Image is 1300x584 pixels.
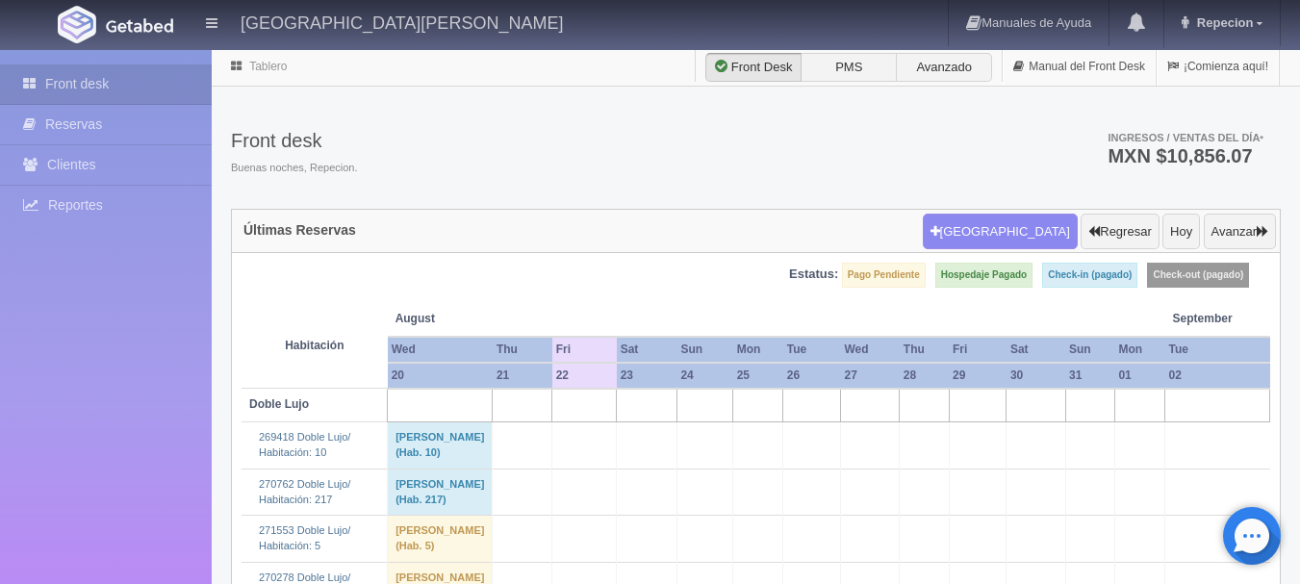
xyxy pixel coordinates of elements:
span: Ingresos / Ventas del día [1108,132,1263,143]
h4: Últimas Reservas [243,223,356,238]
th: Wed [840,337,899,363]
label: PMS [801,53,897,82]
button: [GEOGRAPHIC_DATA] [923,214,1078,250]
th: 28 [900,363,949,389]
a: ¡Comienza aquí! [1157,48,1279,86]
th: 21 [493,363,552,389]
th: 31 [1065,363,1114,389]
th: Fri [552,337,617,363]
button: Avanzar [1204,214,1276,250]
span: Buenas noches, Repecion. [231,161,357,176]
strong: Habitación [285,339,344,352]
a: 269418 Doble Lujo/Habitación: 10 [259,431,350,458]
th: 30 [1007,363,1065,389]
button: Regresar [1081,214,1159,250]
span: September [1173,311,1262,327]
label: Pago Pendiente [842,263,926,288]
a: Manual del Front Desk [1003,48,1156,86]
th: Fri [949,337,1007,363]
td: [PERSON_NAME] (Hab. 217) [388,469,493,515]
th: Tue [1165,337,1270,363]
th: 29 [949,363,1007,389]
th: Thu [900,337,949,363]
th: Wed [388,337,493,363]
th: Sat [1007,337,1065,363]
th: Sat [617,337,677,363]
th: 24 [676,363,732,389]
th: 20 [388,363,493,389]
label: Estatus: [789,266,838,284]
th: Sun [1065,337,1114,363]
td: [PERSON_NAME] (Hab. 10) [388,422,493,469]
a: 271553 Doble Lujo/Habitación: 5 [259,524,350,551]
th: 22 [552,363,617,389]
h4: [GEOGRAPHIC_DATA][PERSON_NAME] [241,10,563,34]
span: August [395,311,545,327]
th: 01 [1114,363,1164,389]
th: 26 [783,363,841,389]
a: 270762 Doble Lujo/Habitación: 217 [259,478,350,505]
img: Getabed [58,6,96,43]
th: Tue [783,337,841,363]
label: Avanzado [896,53,992,82]
h3: MXN $10,856.07 [1108,146,1263,165]
th: 23 [617,363,677,389]
th: Mon [733,337,783,363]
a: Tablero [249,60,287,73]
h3: Front desk [231,130,357,151]
span: Repecion [1192,15,1254,30]
th: 27 [840,363,899,389]
b: Doble Lujo [249,397,309,411]
td: [PERSON_NAME] (Hab. 5) [388,516,493,562]
th: 02 [1165,363,1270,389]
button: Hoy [1162,214,1200,250]
th: Mon [1114,337,1164,363]
th: 25 [733,363,783,389]
th: Thu [493,337,552,363]
label: Hospedaje Pagado [935,263,1032,288]
label: Front Desk [705,53,802,82]
th: Sun [676,337,732,363]
label: Check-in (pagado) [1042,263,1137,288]
label: Check-out (pagado) [1147,263,1249,288]
img: Getabed [106,18,173,33]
